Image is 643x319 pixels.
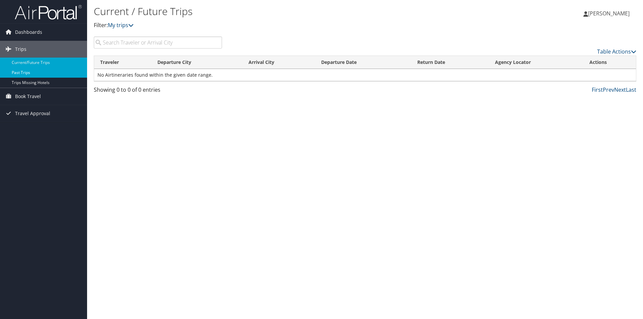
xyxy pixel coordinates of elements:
p: Filter: [94,21,455,30]
h1: Current / Future Trips [94,4,455,18]
a: Prev [603,86,614,93]
input: Search Traveler or Arrival City [94,36,222,49]
th: Actions [583,56,636,69]
th: Departure Date: activate to sort column descending [315,56,411,69]
th: Departure City: activate to sort column ascending [151,56,242,69]
a: Next [614,86,626,93]
span: Dashboards [15,24,42,41]
span: Book Travel [15,88,41,105]
span: [PERSON_NAME] [588,10,630,17]
img: airportal-logo.png [15,4,82,20]
a: Last [626,86,636,93]
th: Traveler: activate to sort column ascending [94,56,151,69]
div: Showing 0 to 0 of 0 entries [94,86,222,97]
a: My trips [108,21,134,29]
a: Table Actions [597,48,636,55]
th: Return Date: activate to sort column ascending [411,56,489,69]
th: Arrival City: activate to sort column ascending [242,56,315,69]
a: First [592,86,603,93]
a: [PERSON_NAME] [583,3,636,23]
th: Agency Locator: activate to sort column ascending [489,56,583,69]
span: Trips [15,41,26,58]
td: No Airtineraries found within the given date range. [94,69,636,81]
span: Travel Approval [15,105,50,122]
